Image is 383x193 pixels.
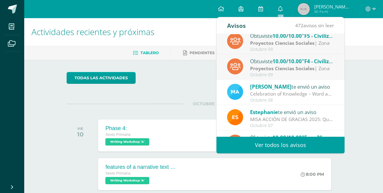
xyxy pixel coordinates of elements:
[250,40,315,46] strong: Proyectos Ciencias Sociales
[140,51,159,55] span: Tablero
[250,108,334,116] div: te envió un aviso
[250,72,334,77] div: Octubre 09
[272,58,302,65] span: 10.00/10.00
[31,26,154,38] span: Actividades recientes y próximas
[227,84,243,100] img: 51297686cd001f20f1b4136f7b1f914a.png
[105,138,149,146] span: Writing Workshop 'A'
[295,22,303,29] span: 472
[216,137,345,153] a: Ver todos los avisos
[295,22,334,29] span: avisos sin leer
[250,98,334,103] div: Octubre 08
[250,32,334,40] div: Obtuviste en
[301,172,324,177] div: 8:00 PM
[250,123,334,128] div: Octubre 07
[250,65,334,72] div: | Zona
[133,48,159,58] a: Tablero
[314,4,351,10] span: [PERSON_NAME] Santiago [PERSON_NAME]
[105,125,151,132] div: Phase 4:
[250,57,334,65] div: Obtuviste en
[67,72,136,84] a: todas las Actividades
[250,133,334,141] div: Obtuviste en
[302,134,322,141] span: "Fase 2"
[250,116,334,123] div: MISA ACCIÓN DE GRACIAS 2025: Queridas Familias BSJ, un gusto saludarles. Mañana tendremos una San...
[250,40,334,47] div: | Zona
[227,109,243,125] img: 4ba0fbdb24318f1bbd103ebd070f4524.png
[272,134,302,141] span: 10.00/10.00
[227,17,246,34] div: Avisos
[105,177,149,184] span: Writing Workshop 'A'
[298,3,310,15] img: 45x45
[250,83,334,90] div: te envió un aviso
[77,131,84,138] div: 10
[250,109,278,116] span: Estephanie
[183,101,224,106] span: OCTUBRE
[105,171,130,175] span: Sexto Primaria
[250,65,315,72] strong: Proyectos Ciencias Sociales
[250,83,292,90] span: [PERSON_NAME]
[183,48,241,58] a: Pendientes de entrega
[314,9,351,14] span: Mi Perfil
[105,132,130,137] span: Sexto Primaria
[250,47,334,52] div: Octubre 09
[77,126,84,131] div: VIE
[250,90,334,97] div: Celebration of Knowledge – Word and Sentence Study: Dear Families and Students, We’re excited to ...
[190,51,241,55] span: Pendientes de entrega
[272,32,302,39] span: 10.00/10.00
[105,164,178,170] div: features of a narrative text poem.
